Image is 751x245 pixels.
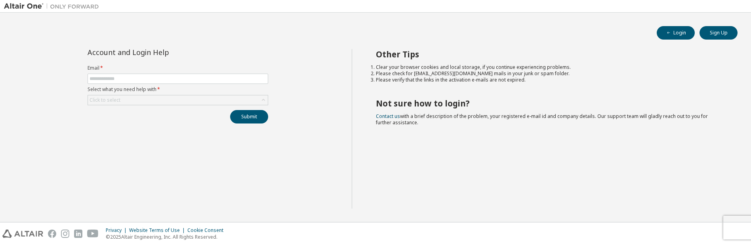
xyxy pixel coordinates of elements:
button: Login [657,26,695,40]
div: Click to select [88,95,268,105]
img: facebook.svg [48,230,56,238]
img: Altair One [4,2,103,10]
img: youtube.svg [87,230,99,238]
div: Account and Login Help [88,49,232,55]
div: Cookie Consent [187,227,228,234]
p: © 2025 Altair Engineering, Inc. All Rights Reserved. [106,234,228,240]
img: instagram.svg [61,230,69,238]
span: with a brief description of the problem, your registered e-mail id and company details. Our suppo... [376,113,708,126]
button: Submit [230,110,268,123]
img: linkedin.svg [74,230,82,238]
div: Website Terms of Use [129,227,187,234]
a: Contact us [376,113,400,120]
img: altair_logo.svg [2,230,43,238]
label: Select what you need help with [88,86,268,93]
h2: Other Tips [376,49,724,59]
li: Clear your browser cookies and local storage, if you continue experiencing problems. [376,64,724,70]
button: Sign Up [700,26,738,40]
h2: Not sure how to login? [376,98,724,108]
div: Privacy [106,227,129,234]
label: Email [88,65,268,71]
div: Click to select [90,97,120,103]
li: Please verify that the links in the activation e-mails are not expired. [376,77,724,83]
li: Please check for [EMAIL_ADDRESS][DOMAIN_NAME] mails in your junk or spam folder. [376,70,724,77]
